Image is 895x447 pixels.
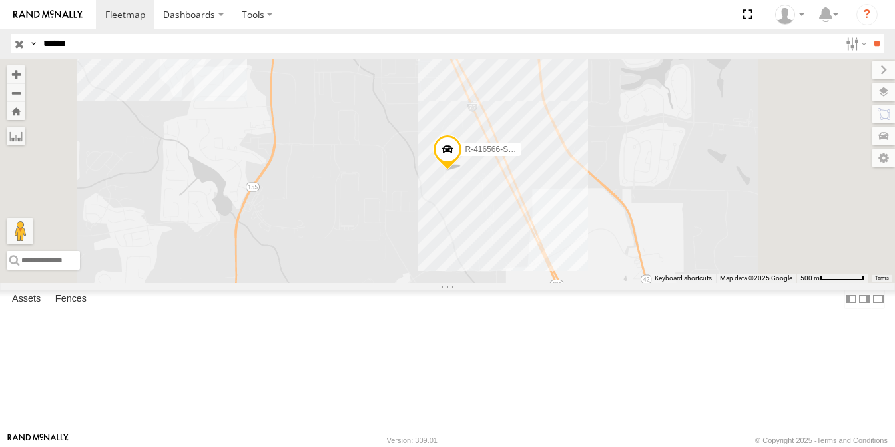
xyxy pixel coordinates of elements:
[7,83,25,102] button: Zoom out
[858,290,871,309] label: Dock Summary Table to the Right
[796,274,868,283] button: Map Scale: 500 m per 63 pixels
[7,218,33,244] button: Drag Pegman onto the map to open Street View
[844,290,858,309] label: Dock Summary Table to the Left
[13,10,83,19] img: rand-logo.svg
[770,5,809,25] div: Laura Shifflett
[856,4,878,25] i: ?
[7,127,25,145] label: Measure
[28,34,39,53] label: Search Query
[49,290,93,309] label: Fences
[800,274,820,282] span: 500 m
[655,274,712,283] button: Keyboard shortcuts
[872,149,895,167] label: Map Settings
[720,274,792,282] span: Map data ©2025 Google
[5,290,47,309] label: Assets
[875,275,889,280] a: Terms (opens in new tab)
[7,102,25,120] button: Zoom Home
[7,65,25,83] button: Zoom in
[817,436,888,444] a: Terms and Conditions
[840,34,869,53] label: Search Filter Options
[7,434,69,447] a: Visit our Website
[465,145,524,155] span: R-416566-Swing
[387,436,438,444] div: Version: 309.01
[755,436,888,444] div: © Copyright 2025 -
[872,290,885,309] label: Hide Summary Table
